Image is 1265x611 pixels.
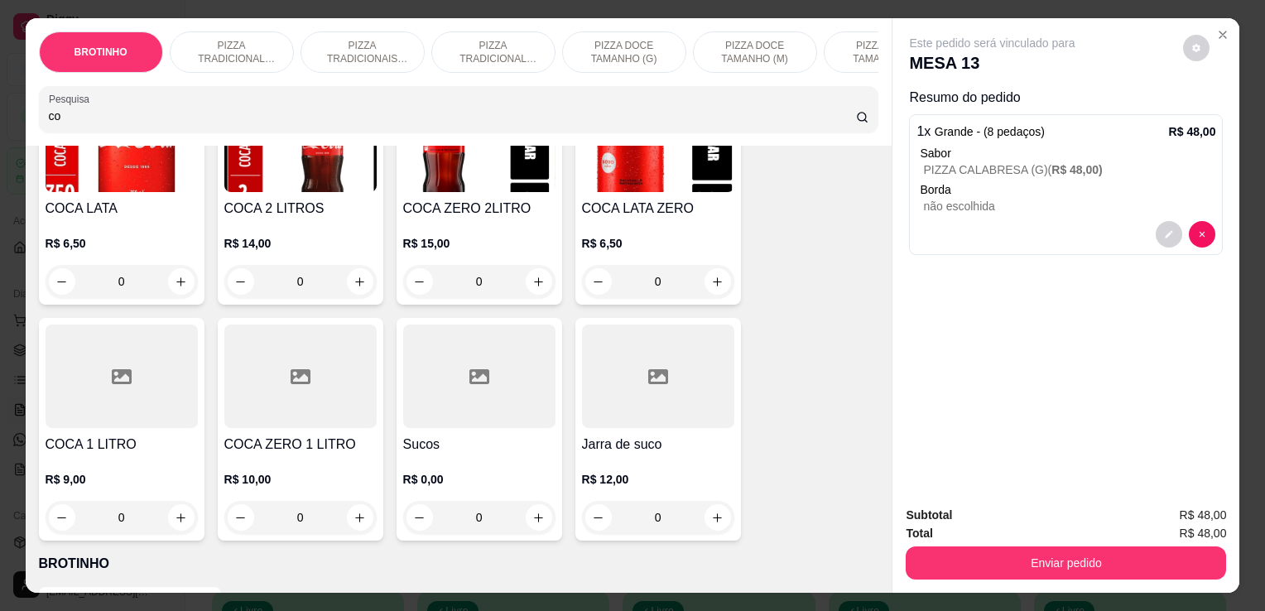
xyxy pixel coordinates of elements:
[935,125,1045,138] span: Grande - (8 pedaços)
[75,46,127,59] p: BROTINHO
[184,39,280,65] p: PIZZA TRADICIONAL TAMANHO (G)
[526,268,552,295] button: increase-product-quantity
[49,504,75,531] button: decrease-product-quantity
[1051,163,1103,176] span: R$ 48,00 )
[1169,123,1216,140] p: R$ 48,00
[445,39,541,65] p: PIZZA TRADICIONAL TAMANHO (P)
[909,51,1075,75] p: MESA 13
[347,504,373,531] button: increase-product-quantity
[1180,524,1227,542] span: R$ 48,00
[403,435,556,455] h4: Sucos
[582,435,734,455] h4: Jarra de suco
[585,268,612,295] button: decrease-product-quantity
[906,527,932,540] strong: Total
[224,235,377,252] p: R$ 14,00
[576,39,672,65] p: PIZZA DOCE TAMANHO (G)
[582,235,734,252] p: R$ 6,50
[49,268,75,295] button: decrease-product-quantity
[315,39,411,65] p: PIZZA TRADICIONAIS TAMANHO (M)
[582,199,734,219] h4: COCA LATA ZERO
[403,235,556,252] p: R$ 15,00
[916,122,1044,142] p: 1 x
[1189,221,1215,248] button: decrease-product-quantity
[224,199,377,219] h4: COCA 2 LITROS
[403,471,556,488] p: R$ 0,00
[168,504,195,531] button: increase-product-quantity
[923,161,1215,178] p: PIZZA CALABRESA (G) (
[46,235,198,252] p: R$ 6,50
[49,108,856,124] input: Pesquisa
[707,39,803,65] p: PIZZA DOCE TAMANHO (M)
[39,554,879,574] p: BROTINHO
[224,435,377,455] h4: COCA ZERO 1 LITRO
[705,268,731,295] button: increase-product-quantity
[224,471,377,488] p: R$ 10,00
[1210,22,1236,48] button: Close
[1156,221,1182,248] button: decrease-product-quantity
[838,39,934,65] p: PIZZA DOCE TAMANHO (P)
[403,199,556,219] h4: COCA ZERO 2LITRO
[228,504,254,531] button: decrease-product-quantity
[909,88,1223,108] p: Resumo do pedido
[909,35,1075,51] p: Este pedido será vinculado para
[1183,35,1210,61] button: decrease-product-quantity
[347,268,373,295] button: increase-product-quantity
[906,546,1226,580] button: Enviar pedido
[923,198,1215,214] p: não escolhida
[46,199,198,219] h4: COCA LATA
[228,268,254,295] button: decrease-product-quantity
[168,268,195,295] button: increase-product-quantity
[920,181,1215,198] p: Borda
[582,471,734,488] p: R$ 12,00
[46,435,198,455] h4: COCA 1 LITRO
[906,508,952,522] strong: Subtotal
[920,145,1215,161] div: Sabor
[406,268,433,295] button: decrease-product-quantity
[1180,506,1227,524] span: R$ 48,00
[46,471,198,488] p: R$ 9,00
[49,92,95,106] label: Pesquisa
